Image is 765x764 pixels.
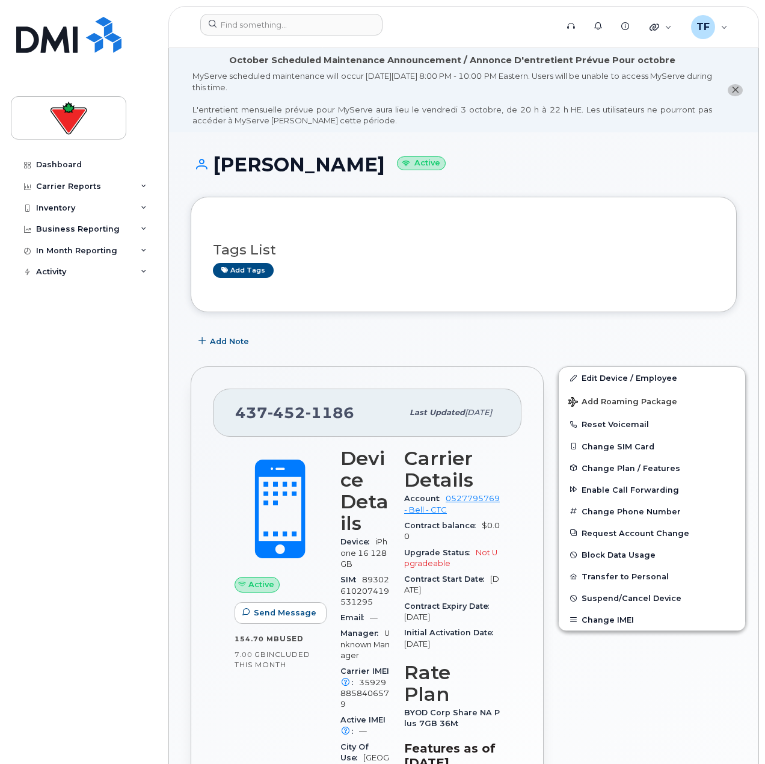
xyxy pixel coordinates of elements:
[235,404,354,422] span: 437
[559,544,745,565] button: Block Data Usage
[465,408,492,417] span: [DATE]
[370,613,378,622] span: —
[404,448,500,491] h3: Carrier Details
[340,678,389,709] span: 359298858406579
[559,479,745,501] button: Enable Call Forwarding
[404,521,482,530] span: Contract balance
[582,485,679,494] span: Enable Call Forwarding
[340,629,390,660] span: Unknown Manager
[559,565,745,587] button: Transfer to Personal
[404,548,497,568] span: Not Upgradeable
[404,494,500,514] a: 0527795769 - Bell - CTC
[340,537,375,546] span: Device
[582,463,680,472] span: Change Plan / Features
[213,263,274,278] a: Add tags
[340,575,389,606] span: 89302610207419531295
[340,613,370,622] span: Email
[404,662,500,705] h3: Rate Plan
[359,727,367,736] span: —
[340,715,386,735] span: Active IMEI
[248,579,274,590] span: Active
[268,404,306,422] span: 452
[340,629,384,638] span: Manager
[340,448,390,534] h3: Device Details
[559,436,745,457] button: Change SIM Card
[191,330,259,352] button: Add Note
[340,742,369,762] span: City Of Use
[235,602,327,624] button: Send Message
[728,84,743,97] button: close notification
[229,54,675,67] div: October Scheduled Maintenance Announcement / Annonce D'entretient Prévue Pour octobre
[559,587,745,609] button: Suspend/Cancel Device
[280,634,304,643] span: used
[404,708,500,728] span: BYOD Corp Share NA Plus 7GB 36M
[568,397,677,408] span: Add Roaming Package
[404,548,476,557] span: Upgrade Status
[213,242,714,257] h3: Tags List
[404,612,430,621] span: [DATE]
[254,607,316,618] span: Send Message
[410,408,465,417] span: Last updated
[210,336,249,347] span: Add Note
[397,156,446,170] small: Active
[559,457,745,479] button: Change Plan / Features
[306,404,354,422] span: 1186
[559,367,745,389] a: Edit Device / Employee
[340,575,362,584] span: SIM
[235,650,266,659] span: 7.00 GB
[191,154,737,175] h1: [PERSON_NAME]
[340,667,389,686] span: Carrier IMEI
[404,602,495,611] span: Contract Expiry Date
[404,575,490,584] span: Contract Start Date
[192,70,712,126] div: MyServe scheduled maintenance will occur [DATE][DATE] 8:00 PM - 10:00 PM Eastern. Users will be u...
[235,650,310,670] span: included this month
[559,389,745,413] button: Add Roaming Package
[559,501,745,522] button: Change Phone Number
[559,609,745,630] button: Change IMEI
[404,628,499,637] span: Initial Activation Date
[340,537,387,568] span: iPhone 16 128GB
[559,522,745,544] button: Request Account Change
[559,413,745,435] button: Reset Voicemail
[235,635,280,643] span: 154.70 MB
[404,639,430,648] span: [DATE]
[404,494,446,503] span: Account
[582,594,681,603] span: Suspend/Cancel Device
